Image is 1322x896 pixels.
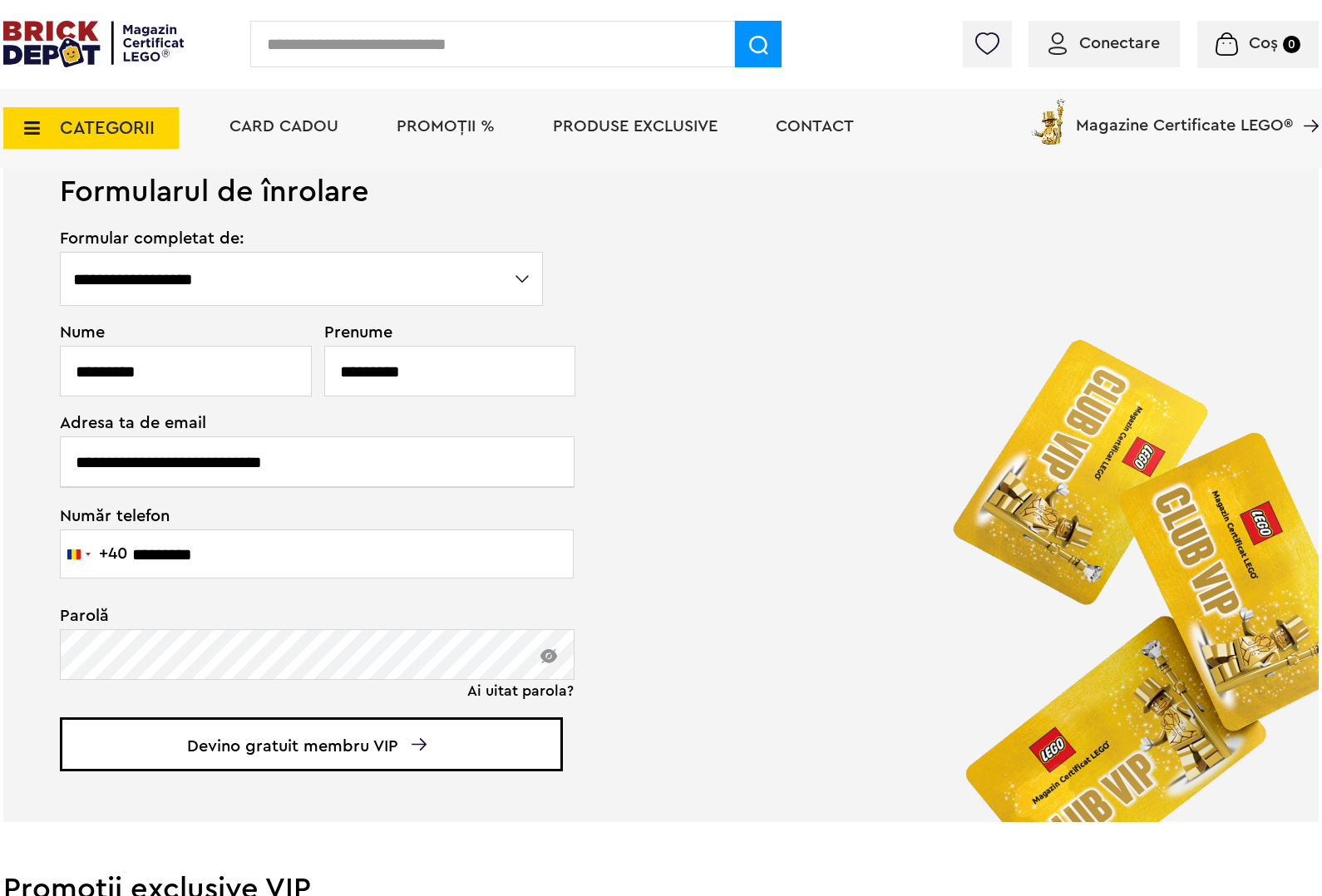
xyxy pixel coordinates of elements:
[1048,35,1160,52] a: Conectare
[553,118,718,135] a: Produse exclusive
[60,717,563,771] span: Devino gratuit membru VIP
[60,608,545,624] span: Parolă
[61,530,127,578] button: Selected country
[324,324,545,341] span: Prenume
[1076,96,1293,134] span: Magazine Certificate LEGO®
[1249,35,1278,52] span: Coș
[60,415,545,431] span: Adresa ta de email
[467,682,574,699] a: Ai uitat parola?
[60,324,303,341] span: Nume
[229,118,338,135] a: Card Cadou
[60,230,545,247] span: Formular completat de:
[99,545,127,562] div: +40
[60,119,155,137] span: CATEGORII
[397,118,495,135] a: PROMOȚII %
[412,738,427,751] img: Arrow%20-%20Down.svg
[1079,35,1160,52] span: Conectare
[776,118,854,135] a: Contact
[60,505,545,524] span: Număr telefon
[925,312,1319,822] img: vip_page_image
[1293,96,1319,112] a: Magazine Certificate LEGO®
[1283,36,1300,53] small: 0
